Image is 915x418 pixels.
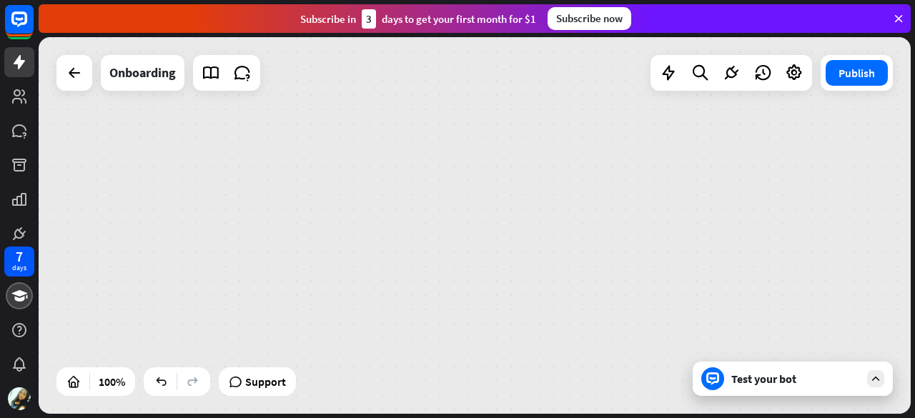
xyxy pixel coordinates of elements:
[362,9,376,29] div: 3
[12,263,26,273] div: days
[548,7,631,30] div: Subscribe now
[300,9,536,29] div: Subscribe in days to get your first month for $1
[4,247,34,277] a: 7 days
[16,250,23,263] div: 7
[11,6,54,49] button: Open LiveChat chat widget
